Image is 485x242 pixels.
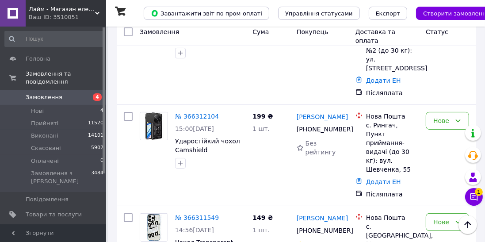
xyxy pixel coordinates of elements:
[458,215,477,234] button: Наверх
[4,31,104,47] input: Пошук
[151,9,262,17] span: Завантажити звіт по пром-оплаті
[297,227,353,234] span: [PHONE_NUMBER]
[252,125,270,132] span: 1 шт.
[26,93,62,101] span: Замовлення
[31,119,58,127] span: Прийняті
[369,7,408,20] button: Експорт
[26,196,69,204] span: Повідомлення
[29,5,95,13] span: Лайм - Магазин електроніки та аксесуарів!
[252,227,270,234] span: 1 шт.
[31,169,91,185] span: Замовлення з [PERSON_NAME]
[140,214,168,241] img: Фото товару
[252,214,273,221] span: 149 ₴
[100,157,103,165] span: 0
[252,28,269,35] span: Cума
[433,116,451,126] div: Нове
[366,112,419,121] div: Нова Пошта
[366,88,419,97] div: Післяплата
[306,140,336,156] span: Без рейтингу
[278,7,360,20] button: Управління статусами
[366,121,419,174] div: с. Рингач, Пункт приймання-видачі (до 30 кг): вул. Шевченка, 55
[297,214,348,223] a: [PERSON_NAME]
[465,188,483,206] button: Чат з покупцем1
[252,113,273,120] span: 199 ₴
[297,126,353,133] span: [PHONE_NUMBER]
[175,125,214,132] span: 15:00[DATE]
[433,217,451,227] div: Нове
[91,169,103,185] span: 3484
[175,138,241,180] a: Ударостійкий чохол Camshield [PERSON_NAME] для Xiaomi Redmi A3 / A3x Black
[366,77,401,84] a: Додати ЕН
[29,13,106,21] div: Ваш ID: 3510051
[355,28,395,44] span: Доставка та оплата
[140,112,168,140] img: Фото товару
[91,144,103,152] span: 5907
[366,213,419,222] div: Нова Пошта
[31,144,61,152] span: Скасовані
[31,107,44,115] span: Нові
[285,10,353,17] span: Управління статусами
[93,93,102,101] span: 4
[31,157,59,165] span: Оплачені
[26,211,82,219] span: Товари та послуги
[26,55,50,63] span: Головна
[144,7,269,20] button: Завантажити звіт по пром-оплаті
[140,213,168,242] a: Фото товару
[88,119,103,127] span: 11520
[376,10,401,17] span: Експорт
[366,178,401,185] a: Додати ЕН
[175,214,219,221] a: № 366311549
[175,113,219,120] a: № 366312104
[297,28,328,35] span: Покупець
[100,107,103,115] span: 4
[140,28,179,35] span: Замовлення
[175,227,214,234] span: 14:56[DATE]
[297,112,348,121] a: [PERSON_NAME]
[475,188,483,196] span: 1
[88,132,103,140] span: 14101
[31,132,58,140] span: Виконані
[426,28,448,35] span: Статус
[366,190,419,199] div: Післяплата
[26,70,106,86] span: Замовлення та повідомлення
